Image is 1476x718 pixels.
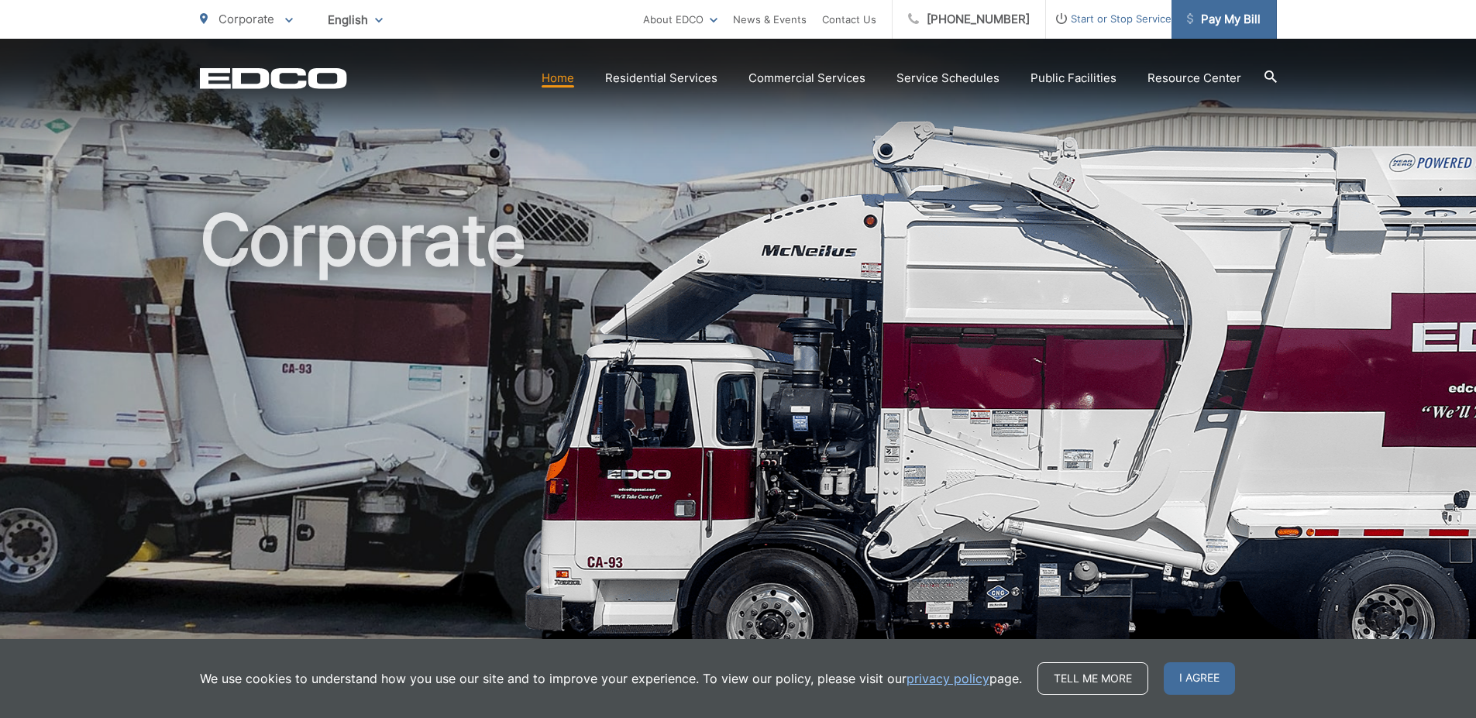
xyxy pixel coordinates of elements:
[1164,662,1235,695] span: I agree
[316,6,394,33] span: English
[218,12,274,26] span: Corporate
[1030,69,1116,88] a: Public Facilities
[200,201,1277,692] h1: Corporate
[542,69,574,88] a: Home
[822,10,876,29] a: Contact Us
[907,669,989,688] a: privacy policy
[733,10,807,29] a: News & Events
[896,69,999,88] a: Service Schedules
[643,10,717,29] a: About EDCO
[1037,662,1148,695] a: Tell me more
[1187,10,1261,29] span: Pay My Bill
[200,669,1022,688] p: We use cookies to understand how you use our site and to improve your experience. To view our pol...
[200,67,347,89] a: EDCD logo. Return to the homepage.
[748,69,865,88] a: Commercial Services
[1147,69,1241,88] a: Resource Center
[605,69,717,88] a: Residential Services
